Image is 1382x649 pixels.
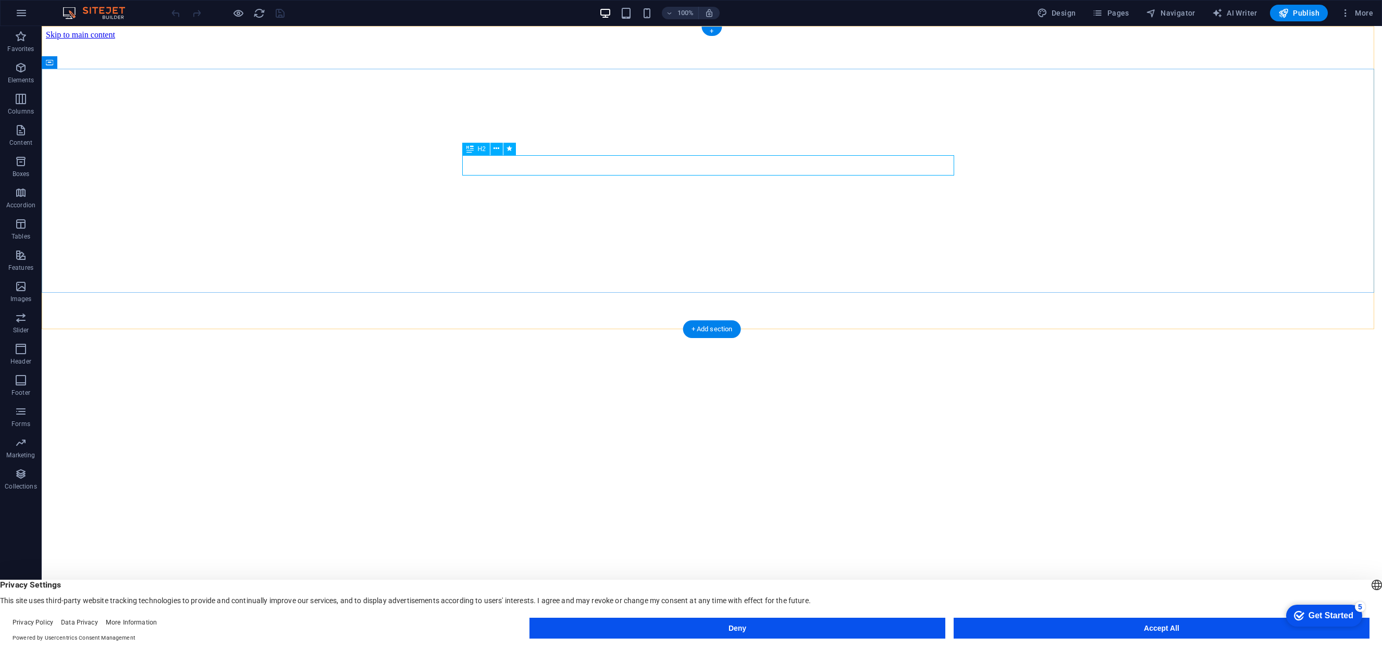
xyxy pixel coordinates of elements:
[7,45,34,53] p: Favorites
[10,295,32,303] p: Images
[13,170,30,178] p: Boxes
[10,357,31,366] p: Header
[1037,8,1076,18] span: Design
[1092,8,1129,18] span: Pages
[478,146,486,152] span: H2
[5,482,36,491] p: Collections
[11,420,30,428] p: Forms
[705,8,714,18] i: On resize automatically adjust zoom level to fit chosen device.
[677,7,694,19] h6: 100%
[6,201,35,209] p: Accordion
[11,232,30,241] p: Tables
[1088,5,1133,21] button: Pages
[8,264,33,272] p: Features
[8,76,34,84] p: Elements
[60,7,138,19] img: Editor Logo
[662,7,699,19] button: 100%
[701,27,722,36] div: +
[1033,5,1080,21] div: Design (Ctrl+Alt+Y)
[1208,5,1262,21] button: AI Writer
[232,7,244,19] button: Click here to leave preview mode and continue editing
[683,320,741,338] div: + Add section
[9,139,32,147] p: Content
[1033,5,1080,21] button: Design
[31,11,76,21] div: Get Started
[77,2,88,13] div: 5
[1270,5,1328,21] button: Publish
[8,107,34,116] p: Columns
[13,326,29,334] p: Slider
[1142,5,1200,21] button: Navigator
[253,7,265,19] button: reload
[4,4,73,13] a: Skip to main content
[1146,8,1195,18] span: Navigator
[11,389,30,397] p: Footer
[6,451,35,459] p: Marketing
[8,5,84,27] div: Get Started 5 items remaining, 0% complete
[1340,8,1373,18] span: More
[1278,8,1319,18] span: Publish
[253,7,265,19] i: Reload page
[1212,8,1257,18] span: AI Writer
[1336,5,1377,21] button: More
